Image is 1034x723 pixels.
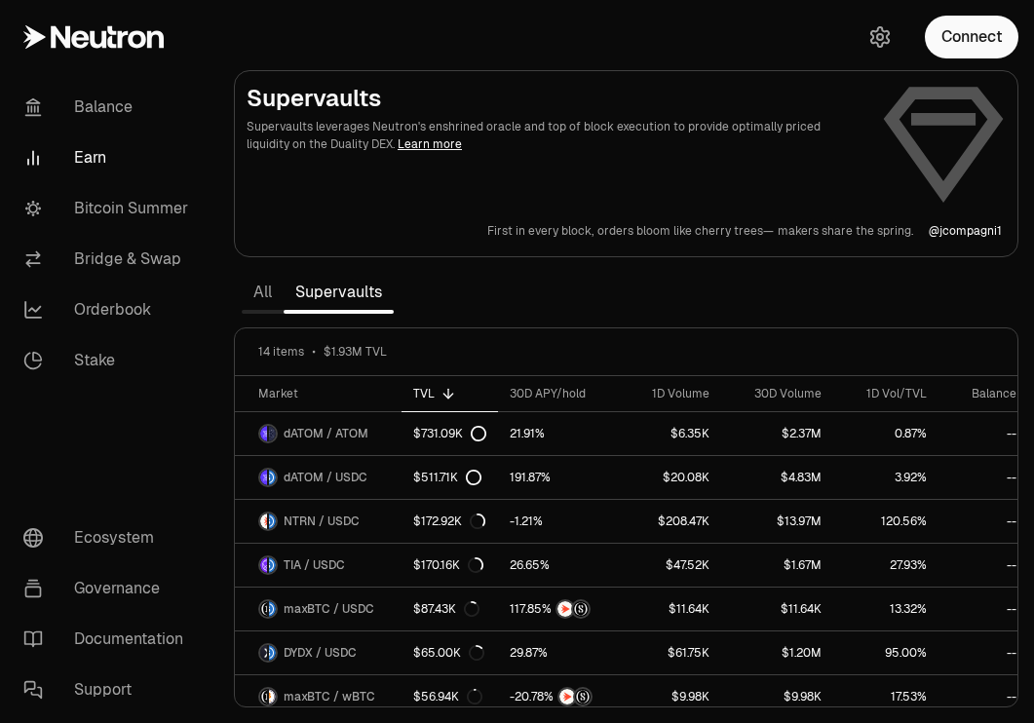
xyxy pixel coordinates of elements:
[413,557,483,573] div: $170.16K
[510,687,607,706] button: NTRNStructured Points
[929,223,1002,239] p: @ jcompagni1
[260,557,267,573] img: TIA Logo
[247,118,865,153] p: Supervaults leverages Neutron's enshrined oracle and top of block execution to provide optimally ...
[721,588,833,630] a: $11.64K
[938,631,1028,674] a: --
[631,386,709,401] div: 1D Volume
[721,675,833,718] a: $9.98K
[8,133,211,183] a: Earn
[487,223,913,239] a: First in every block,orders bloom like cherry trees—makers share the spring.
[413,426,486,441] div: $731.09K
[260,426,267,441] img: dATOM Logo
[938,675,1028,718] a: --
[413,514,485,529] div: $172.92K
[413,470,481,485] div: $511.71K
[284,273,394,312] a: Supervaults
[487,223,594,239] p: First in every block,
[284,557,345,573] span: TIA / USDC
[833,412,938,455] a: 0.87%
[235,631,402,674] a: DYDX LogoUSDC LogoDYDX / USDC
[235,412,402,455] a: dATOM LogoATOM LogodATOM / ATOM
[235,588,402,630] a: maxBTC LogoUSDC LogomaxBTC / USDC
[8,183,211,234] a: Bitcoin Summer
[557,601,573,617] img: NTRN
[284,689,375,704] span: maxBTC / wBTC
[235,500,402,543] a: NTRN LogoUSDC LogoNTRN / USDC
[8,82,211,133] a: Balance
[284,426,368,441] span: dATOM / ATOM
[269,426,276,441] img: ATOM Logo
[573,601,589,617] img: Structured Points
[269,601,276,617] img: USDC Logo
[260,645,267,661] img: DYDX Logo
[938,456,1028,499] a: --
[284,470,367,485] span: dATOM / USDC
[269,557,276,573] img: USDC Logo
[235,675,402,718] a: maxBTC LogowBTC LogomaxBTC / wBTC
[284,601,374,617] span: maxBTC / USDC
[938,500,1028,543] a: --
[8,234,211,285] a: Bridge & Swap
[733,386,822,401] div: 30D Volume
[235,544,402,587] a: TIA LogoUSDC LogoTIA / USDC
[721,500,833,543] a: $13.97M
[833,500,938,543] a: 120.56%
[260,470,267,485] img: dATOM Logo
[575,689,591,704] img: Structured Points
[845,386,927,401] div: 1D Vol/TVL
[721,544,833,587] a: $1.67M
[413,689,482,704] div: $56.94K
[619,675,721,718] a: $9.98K
[269,514,276,529] img: USDC Logo
[833,675,938,718] a: 17.53%
[8,335,211,386] a: Stake
[510,386,607,401] div: 30D APY/hold
[284,514,360,529] span: NTRN / USDC
[833,544,938,587] a: 27.93%
[498,588,619,630] a: NTRNStructured Points
[284,645,357,661] span: DYDX / USDC
[778,223,913,239] p: makers share the spring.
[402,675,498,718] a: $56.94K
[413,645,484,661] div: $65.00K
[269,645,276,661] img: USDC Logo
[925,16,1018,58] button: Connect
[559,689,575,704] img: NTRN
[721,631,833,674] a: $1.20M
[269,470,276,485] img: USDC Logo
[258,386,390,401] div: Market
[269,689,276,704] img: wBTC Logo
[950,386,1016,401] div: Balance
[938,588,1028,630] a: --
[402,631,498,674] a: $65.00K
[8,614,211,665] a: Documentation
[929,223,1002,239] a: @jcompagni1
[619,456,721,499] a: $20.08K
[324,344,387,360] span: $1.93M TVL
[260,689,267,704] img: maxBTC Logo
[402,412,498,455] a: $731.09K
[8,563,211,614] a: Governance
[413,601,479,617] div: $87.43K
[398,136,462,152] a: Learn more
[833,588,938,630] a: 13.32%
[619,412,721,455] a: $6.35K
[619,544,721,587] a: $47.52K
[402,500,498,543] a: $172.92K
[833,631,938,674] a: 95.00%
[260,514,267,529] img: NTRN Logo
[235,456,402,499] a: dATOM LogoUSDC LogodATOM / USDC
[619,500,721,543] a: $208.47K
[498,675,619,718] a: NTRNStructured Points
[8,665,211,715] a: Support
[721,456,833,499] a: $4.83M
[619,588,721,630] a: $11.64K
[938,412,1028,455] a: --
[402,456,498,499] a: $511.71K
[402,544,498,587] a: $170.16K
[258,344,304,360] span: 14 items
[242,273,284,312] a: All
[8,513,211,563] a: Ecosystem
[260,601,267,617] img: maxBTC Logo
[510,599,607,619] button: NTRNStructured Points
